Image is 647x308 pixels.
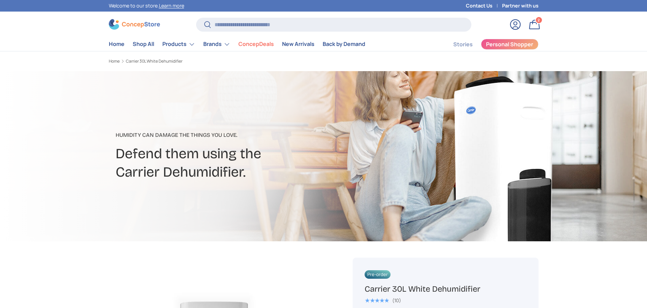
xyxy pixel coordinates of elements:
[109,19,160,30] img: ConcepStore
[481,39,539,50] a: Personal Shopper
[109,37,365,51] nav: Primary
[323,37,365,51] a: Back by Demand
[282,37,314,51] a: New Arrivals
[162,37,195,51] a: Products
[486,42,533,47] span: Personal Shopper
[159,2,184,9] a: Learn more
[238,37,274,51] a: ConcepDeals
[109,58,337,64] nav: Breadcrumbs
[365,296,401,304] a: 5.0 out of 5.0 stars (10)
[538,17,540,22] span: 2
[203,37,230,51] a: Brands
[109,59,120,63] a: Home
[116,145,378,181] h2: Defend them using the Carrier Dehumidifier.
[502,2,539,10] a: Partner with us
[365,297,389,304] span: ★★★★★
[116,131,378,139] p: Humidity can damage the things you love.
[453,38,473,51] a: Stories
[199,37,234,51] summary: Brands
[365,284,526,294] h1: Carrier 30L White Dehumidifier
[392,298,401,303] div: (10)
[109,37,124,51] a: Home
[466,2,502,10] a: Contact Us
[126,59,182,63] a: Carrier 30L White Dehumidifier
[109,2,184,10] p: Welcome to our store.
[133,37,154,51] a: Shop All
[365,270,391,279] span: Pre-order
[158,37,199,51] summary: Products
[437,37,539,51] nav: Secondary
[365,297,389,304] div: 5.0 out of 5.0 stars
